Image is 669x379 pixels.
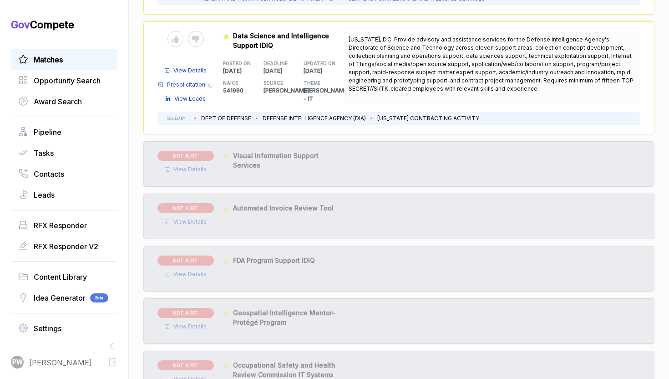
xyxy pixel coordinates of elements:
[34,169,64,179] span: Contacts
[263,114,366,123] li: DEFENSE INTELLIGENCE AGENCY (DIA)
[29,357,92,368] span: [PERSON_NAME]
[34,220,87,231] span: RFX Responder
[173,67,207,75] span: View Details
[34,292,86,303] span: Idea Generator
[18,241,110,252] a: RFX Responder V2
[377,114,479,123] li: [US_STATE] CONTRACTING ACTIVITY
[11,18,117,31] h1: Compete
[18,169,110,179] a: Contacts
[233,152,319,169] span: Visual Information Support Services
[157,203,214,213] span: NOT A FIT
[201,114,251,123] li: DEPT OF DEFENSE
[264,80,289,87] h5: SOURCE
[264,67,304,75] p: [DATE]
[167,81,205,89] span: Presolicitation
[173,165,207,174] span: View Details
[304,67,344,75] p: [DATE]
[223,87,264,95] p: 541990
[34,54,63,65] span: Matches
[223,67,264,75] p: [DATE]
[167,116,185,121] h5: ISSUED BY
[304,87,344,103] p: [PERSON_NAME] - IT
[34,271,87,282] span: Content Library
[34,241,98,252] span: RFX Responder V2
[223,60,249,67] h5: POSTED ON
[18,96,110,107] a: Award Search
[304,80,329,87] h5: THEME
[157,256,214,266] span: NOT A FIT
[264,60,289,67] h5: DEADLINE
[12,358,23,367] span: PW
[18,323,110,334] a: Settings
[233,256,315,264] span: FDA Program Support IDIQ
[173,323,207,331] span: View Details
[18,189,110,200] a: Leads
[18,220,110,231] a: RFX Responder
[18,271,110,282] a: Content Library
[158,81,205,89] a: Presolicitation
[223,80,249,87] h5: NAICS
[233,32,329,49] span: Data Science and Intelligence Support IDIQ
[233,309,335,326] span: Geospatial Intelligence Mentor-Protégé Program
[34,75,101,86] span: Opportunity Search
[18,292,110,303] a: Idea GeneratorBeta
[34,148,54,159] span: Tasks
[18,127,110,138] a: Pipeline
[18,54,110,65] a: Matches
[233,204,334,212] span: Automated Invoice Review Tool
[18,75,110,86] a: Opportunity Search
[157,360,214,370] span: NOT A FIT
[157,151,214,161] span: NOT A FIT
[34,127,61,138] span: Pipeline
[157,308,214,318] span: NOT A FIT
[34,323,61,334] span: Settings
[173,218,207,226] span: View Details
[11,19,30,31] span: Gov
[34,189,55,200] span: Leads
[304,60,329,67] h5: UPDATED ON
[90,293,108,302] span: Beta
[173,270,207,278] span: View Details
[18,148,110,159] a: Tasks
[349,36,634,92] span: [US_STATE], D.C. Provide advisory and assistance services for the Defense Intelligence Agency's D...
[34,96,82,107] span: Award Search
[264,87,304,95] p: [PERSON_NAME]
[174,95,206,103] span: View Leads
